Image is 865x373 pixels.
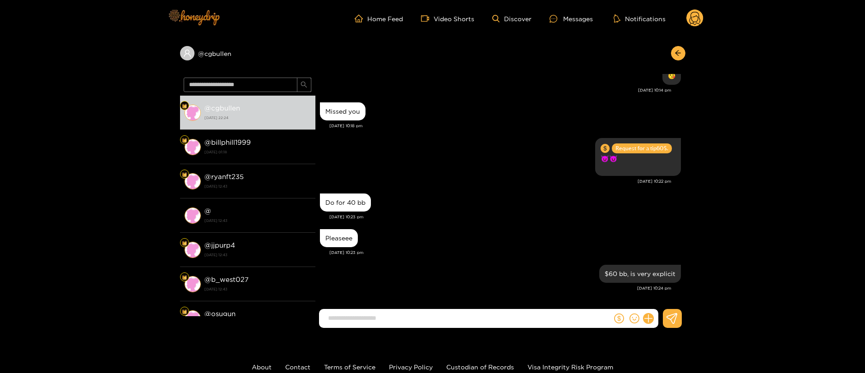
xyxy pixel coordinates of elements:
div: 😘 [668,72,675,79]
img: conversation [185,139,201,155]
img: Fan Level [182,103,187,109]
div: [DATE] 10:23 pm [329,214,681,220]
a: Discover [492,15,532,23]
strong: @ jjpurp4 [204,241,235,249]
span: dollar [614,313,624,323]
div: [DATE] 10:22 pm [320,178,671,184]
img: conversation [185,173,201,189]
div: Missed you [325,108,360,115]
strong: [DATE] 12:43 [204,251,311,259]
a: Home Feed [355,14,403,23]
button: arrow-left [671,46,685,60]
img: conversation [185,242,201,258]
div: [DATE] 10:24 pm [320,285,671,291]
div: @cgbullen [180,46,315,60]
div: Aug. 28, 10:23 pm [320,193,371,212]
div: Aug. 28, 10:22 pm [595,138,681,176]
strong: [DATE] 12:43 [204,182,311,190]
span: smile [629,313,639,323]
a: Custodian of Records [446,364,514,370]
div: Pleaseee [325,235,352,242]
a: About [252,364,272,370]
img: Fan Level [182,240,187,246]
strong: [DATE] 12:43 [204,285,311,293]
img: conversation [185,105,201,121]
strong: @ [204,207,211,215]
img: Fan Level [182,138,187,143]
div: [DATE] 10:14 pm [320,87,671,93]
strong: @ billphill1999 [204,138,251,146]
img: conversation [185,276,201,292]
a: Privacy Policy [389,364,433,370]
div: $60 bb, is very explicit [605,270,675,277]
strong: @ ryanft235 [204,173,244,180]
div: Do for 40 bb [325,199,365,206]
img: Fan Level [182,172,187,177]
button: Notifications [611,14,668,23]
div: Aug. 28, 10:14 pm [662,67,681,85]
button: dollar [612,312,626,325]
p: 😈😈 [601,153,675,164]
span: dollar-circle [601,144,610,153]
span: search [301,81,307,89]
div: Aug. 28, 10:24 pm [599,265,681,283]
strong: [DATE] 12:43 [204,216,311,225]
span: video-camera [421,14,434,23]
strong: @ osugun [204,310,236,318]
a: Visa Integrity Risk Program [527,364,613,370]
span: arrow-left [675,50,681,57]
a: Contact [285,364,310,370]
button: search [297,78,311,92]
strong: [DATE] 01:18 [204,148,311,156]
strong: [DATE] 22:24 [204,114,311,122]
span: Request for a tip 60 $. [612,143,672,153]
img: Fan Level [182,309,187,314]
img: conversation [185,310,201,327]
a: Terms of Service [324,364,375,370]
strong: @ cgbullen [204,104,240,112]
span: user [183,49,191,57]
strong: @ b_west027 [204,276,249,283]
a: Video Shorts [421,14,474,23]
div: Aug. 28, 10:23 pm [320,229,358,247]
div: Aug. 28, 10:18 pm [320,102,365,120]
img: Fan Level [182,275,187,280]
div: Messages [550,14,593,24]
span: home [355,14,367,23]
div: [DATE] 10:23 pm [329,249,681,256]
div: [DATE] 10:18 pm [329,123,681,129]
img: conversation [185,207,201,224]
